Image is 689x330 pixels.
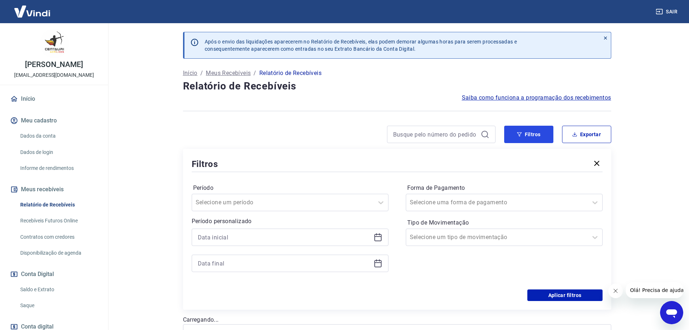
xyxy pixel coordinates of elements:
p: Após o envio das liquidações aparecerem no Relatório de Recebíveis, elas podem demorar algumas ho... [205,38,517,53]
a: Saiba como funciona a programação dos recebimentos [462,93,611,102]
a: Início [9,91,99,107]
label: Forma de Pagamento [407,184,601,192]
iframe: Botão para abrir a janela de mensagens [660,301,683,324]
img: Vindi [9,0,56,22]
button: Meu cadastro [9,113,99,129]
a: Dados de login [17,145,99,160]
button: Filtros [504,126,553,143]
label: Tipo de Movimentação [407,218,601,227]
a: Saque [17,298,99,313]
button: Conta Digital [9,266,99,282]
button: Aplicar filtros [527,289,603,301]
button: Meus recebíveis [9,181,99,197]
input: Data inicial [198,232,371,243]
iframe: Fechar mensagem [608,284,623,298]
h4: Relatório de Recebíveis [183,79,611,93]
a: Contratos com credores [17,230,99,245]
label: Período [193,184,387,192]
a: Meus Recebíveis [206,69,251,78]
p: [PERSON_NAME] [25,61,83,68]
input: Data final [198,258,371,269]
p: Relatório de Recebíveis [259,69,322,78]
iframe: Mensagem da empresa [626,282,683,298]
img: dd6b44d6-53e7-4c2f-acc0-25087f8ca7ac.jpeg [40,29,69,58]
a: Início [183,69,197,78]
p: Período personalizado [192,217,388,226]
a: Relatório de Recebíveis [17,197,99,212]
p: / [200,69,203,78]
a: Saldo e Extrato [17,282,99,297]
p: [EMAIL_ADDRESS][DOMAIN_NAME] [14,71,94,79]
button: Sair [654,5,680,18]
button: Exportar [562,126,611,143]
input: Busque pelo número do pedido [393,129,478,140]
a: Informe de rendimentos [17,161,99,176]
p: Carregando... [183,316,611,324]
span: Olá! Precisa de ajuda? [4,5,61,11]
h5: Filtros [192,158,218,170]
p: / [254,69,256,78]
a: Recebíveis Futuros Online [17,213,99,228]
a: Disponibilização de agenda [17,246,99,260]
a: Dados da conta [17,129,99,143]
